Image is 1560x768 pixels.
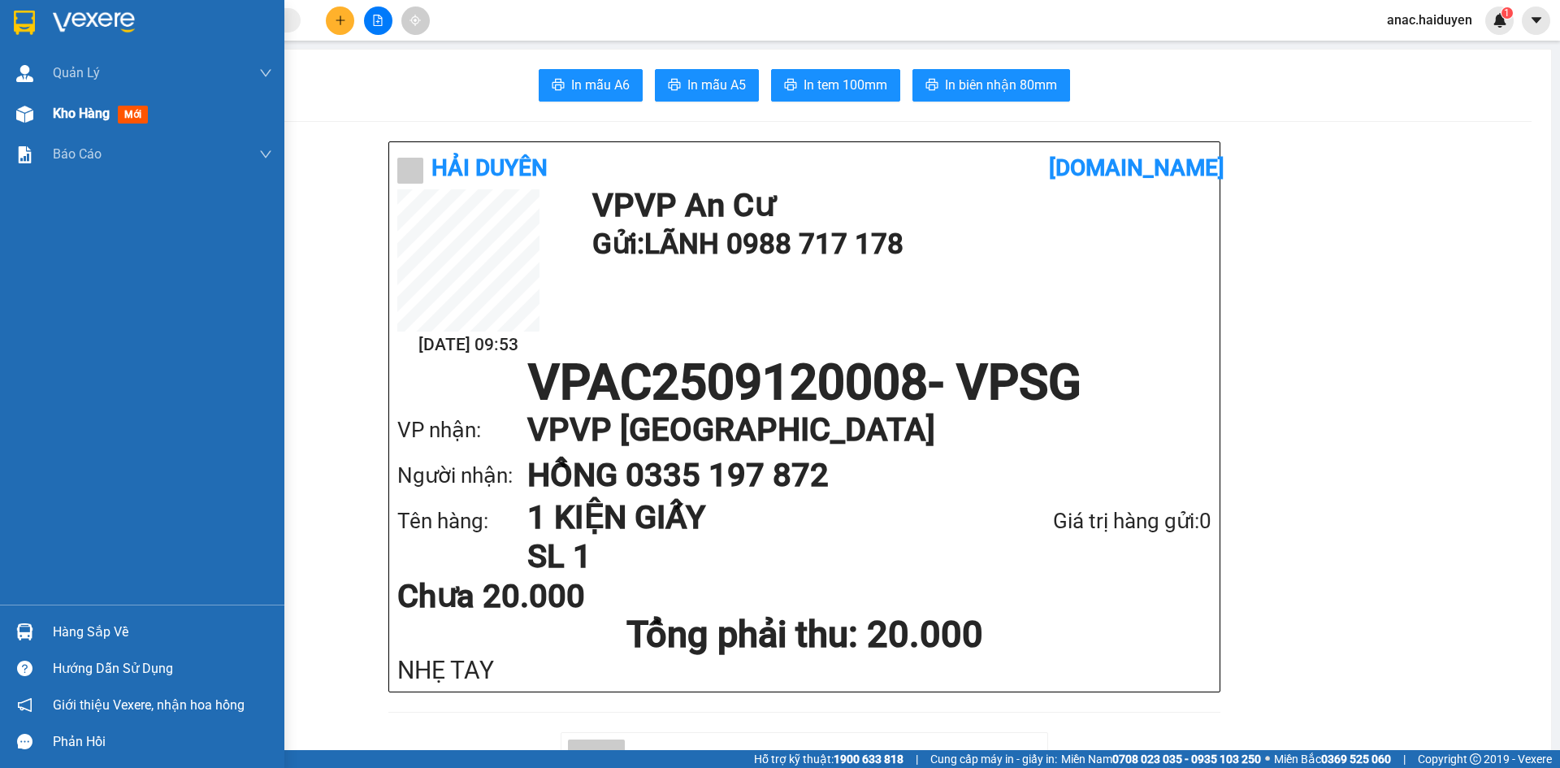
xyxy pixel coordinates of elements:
span: Nhận: [139,15,178,33]
span: printer [925,78,938,93]
div: Hướng dẫn sử dụng [53,657,272,681]
span: file-add [372,15,383,26]
sup: 1 [1501,7,1513,19]
button: printerIn mẫu A5 [655,69,759,102]
button: plus [326,7,354,35]
button: printerIn biên nhận 80mm [912,69,1070,102]
div: NHẸ TAY [397,657,1211,683]
span: anac.haiduyen [1374,10,1485,30]
div: 20.000 [136,105,305,128]
div: VP An Cư [14,14,128,33]
span: In tem 100mm [804,75,887,95]
span: printer [784,78,797,93]
strong: 0369 525 060 [1321,753,1391,766]
span: down [259,148,272,161]
span: Báo cáo [53,144,102,164]
img: logo-vxr [14,11,35,35]
span: message [17,734,32,749]
span: | [916,750,918,768]
div: LÃNH [14,33,128,53]
span: ⚪️ [1265,756,1270,762]
img: warehouse-icon [16,106,33,123]
h1: Tổng phải thu: 20.000 [397,613,1211,657]
div: VP nhận: [397,414,527,447]
div: Người nhận: [397,459,527,492]
strong: 0708 023 035 - 0935 103 250 [1112,753,1261,766]
b: [DOMAIN_NAME] [1049,154,1224,181]
span: In mẫu A6 [571,75,630,95]
h1: 1 KIỆN GIẤY [527,498,967,537]
h1: SL 1 [527,537,967,576]
h1: HỒNG 0335 197 872 [527,453,1179,498]
h1: Gửi: LÃNH 0988 717 178 [592,222,1203,267]
img: solution-icon [16,146,33,163]
div: 0335197872 [139,72,304,95]
span: Quản Lý [53,63,100,83]
button: aim [401,7,430,35]
button: printerIn tem 100mm [771,69,900,102]
span: copyright [1470,753,1481,765]
div: Tên hàng: [397,505,527,538]
b: Hải Duyên [431,154,548,181]
span: plus [335,15,346,26]
img: warehouse-icon [16,623,33,640]
span: Hỗ trợ kỹ thuật: [754,750,903,768]
button: file-add [364,7,392,35]
span: question-circle [17,661,32,676]
strong: 1900 633 818 [834,753,903,766]
div: VP [GEOGRAPHIC_DATA] [139,14,304,53]
span: down [259,67,272,80]
span: caret-down [1529,13,1544,28]
h2: [DATE] 09:53 [397,332,539,358]
img: icon-new-feature [1493,13,1507,28]
button: printerIn mẫu A6 [539,69,643,102]
div: Hàng sắp về [53,620,272,644]
h1: VP VP An Cư [592,189,1203,222]
div: Chưa 20.000 [397,580,666,613]
span: Miền Nam [1061,750,1261,768]
span: 1 [1504,7,1510,19]
span: Miền Bắc [1274,750,1391,768]
span: | [1403,750,1406,768]
span: printer [552,78,565,93]
div: HỒNG [139,53,304,72]
span: Giới thiệu Vexere, nhận hoa hồng [53,695,245,715]
div: Giá trị hàng gửi: 0 [967,505,1211,538]
span: In mẫu A5 [687,75,746,95]
button: caret-down [1522,7,1550,35]
div: 0988717178 [14,53,128,76]
div: Phản hồi [53,730,272,754]
span: notification [17,697,32,713]
h1: VP VP [GEOGRAPHIC_DATA] [527,407,1179,453]
span: Cung cấp máy in - giấy in: [930,750,1057,768]
span: printer [668,78,681,93]
span: Gửi: [14,15,39,33]
h1: VPAC2509120008 - VPSG [397,358,1211,407]
img: warehouse-icon [16,65,33,82]
span: mới [118,106,148,124]
span: aim [409,15,421,26]
span: In biên nhận 80mm [945,75,1057,95]
span: Kho hàng [53,106,110,121]
span: Chưa : [136,109,175,126]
